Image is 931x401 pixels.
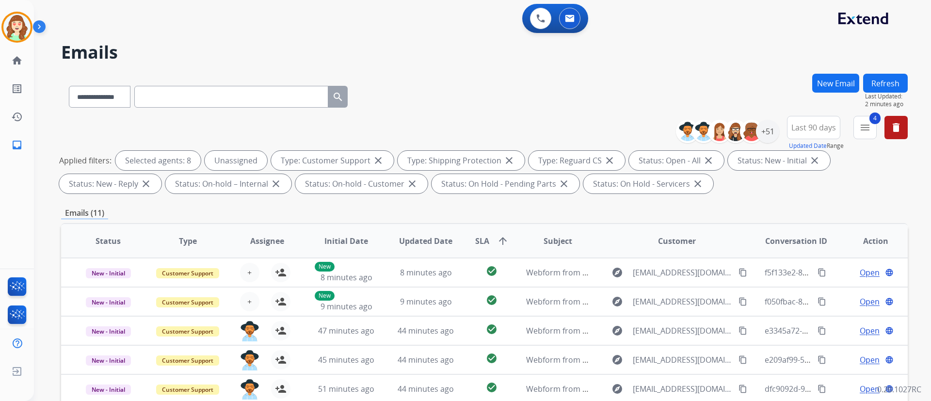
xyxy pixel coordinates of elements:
[809,155,820,166] mat-icon: close
[583,174,713,193] div: Status: On Hold - Servicers
[818,268,826,277] mat-icon: content_copy
[86,385,131,395] span: New - Initial
[526,354,746,365] span: Webform from [EMAIL_ADDRESS][DOMAIN_NAME] on [DATE]
[629,151,724,170] div: Status: Open - All
[399,235,452,247] span: Updated Date
[115,151,201,170] div: Selected agents: 8
[486,353,498,364] mat-icon: check_circle
[860,383,880,395] span: Open
[240,350,259,370] img: agent-avatar
[486,294,498,306] mat-icon: check_circle
[318,325,374,336] span: 47 minutes ago
[140,178,152,190] mat-icon: close
[86,268,131,278] span: New - Initial
[812,74,859,93] button: New Email
[398,151,525,170] div: Type: Shipping Protection
[526,267,746,278] span: Webform from [EMAIL_ADDRESS][DOMAIN_NAME] on [DATE]
[372,155,384,166] mat-icon: close
[529,151,625,170] div: Type: Reguard CS
[240,321,259,341] img: agent-avatar
[869,112,881,124] span: 4
[765,354,914,365] span: e209af99-5dc1-44d3-b201-56e32ed1033e
[486,265,498,277] mat-icon: check_circle
[828,224,908,258] th: Action
[240,292,259,311] button: +
[240,263,259,282] button: +
[11,55,23,66] mat-icon: home
[240,379,259,400] img: agent-avatar
[860,354,880,366] span: Open
[789,142,827,150] button: Updated Date
[156,326,219,337] span: Customer Support
[11,111,23,123] mat-icon: history
[611,296,623,307] mat-icon: explore
[270,178,282,190] mat-icon: close
[247,267,252,278] span: +
[738,385,747,393] mat-icon: content_copy
[406,178,418,190] mat-icon: close
[885,268,894,277] mat-icon: language
[611,354,623,366] mat-icon: explore
[738,297,747,306] mat-icon: content_copy
[497,235,509,247] mat-icon: arrow_upward
[526,296,746,307] span: Webform from [EMAIL_ADDRESS][DOMAIN_NAME] on [DATE]
[877,384,921,395] p: 0.20.1027RC
[315,291,335,301] p: New
[275,383,287,395] mat-icon: person_add
[275,267,287,278] mat-icon: person_add
[156,355,219,366] span: Customer Support
[890,122,902,133] mat-icon: delete
[247,296,252,307] span: +
[818,385,826,393] mat-icon: content_copy
[61,207,108,219] p: Emails (11)
[475,235,489,247] span: SLA
[275,325,287,337] mat-icon: person_add
[59,174,161,193] div: Status: New - Reply
[756,120,779,143] div: +51
[332,91,344,103] mat-icon: search
[275,296,287,307] mat-icon: person_add
[179,235,197,247] span: Type
[859,122,871,133] mat-icon: menu
[156,268,219,278] span: Customer Support
[544,235,572,247] span: Subject
[526,325,746,336] span: Webform from [EMAIL_ADDRESS][DOMAIN_NAME] on [DATE]
[398,384,454,394] span: 44 minutes ago
[865,100,908,108] span: 2 minutes ago
[59,155,112,166] p: Applied filters:
[860,325,880,337] span: Open
[818,355,826,364] mat-icon: content_copy
[275,354,287,366] mat-icon: person_add
[165,174,291,193] div: Status: On-hold – Internal
[318,354,374,365] span: 45 minutes ago
[703,155,714,166] mat-icon: close
[865,93,908,100] span: Last Updated:
[789,142,844,150] span: Range
[321,301,372,312] span: 9 minutes ago
[728,151,830,170] div: Status: New - Initial
[11,83,23,95] mat-icon: list_alt
[400,267,452,278] span: 8 minutes ago
[318,384,374,394] span: 51 minutes ago
[863,74,908,93] button: Refresh
[611,325,623,337] mat-icon: explore
[400,296,452,307] span: 9 minutes ago
[765,267,909,278] span: f5f133e2-8601-4f3a-ad04-aeceba4854b4
[765,325,916,336] span: e3345a72-bce9-4d89-a090-1cdd216bb6e8
[86,355,131,366] span: New - Initial
[885,297,894,306] mat-icon: language
[86,297,131,307] span: New - Initial
[250,235,284,247] span: Assignee
[96,235,121,247] span: Status
[692,178,704,190] mat-icon: close
[11,139,23,151] mat-icon: inbox
[486,382,498,393] mat-icon: check_circle
[860,267,880,278] span: Open
[3,14,31,41] img: avatar
[860,296,880,307] span: Open
[61,43,908,62] h2: Emails
[853,116,877,139] button: 4
[324,235,368,247] span: Initial Date
[503,155,515,166] mat-icon: close
[633,267,733,278] span: [EMAIL_ADDRESS][DOMAIN_NAME]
